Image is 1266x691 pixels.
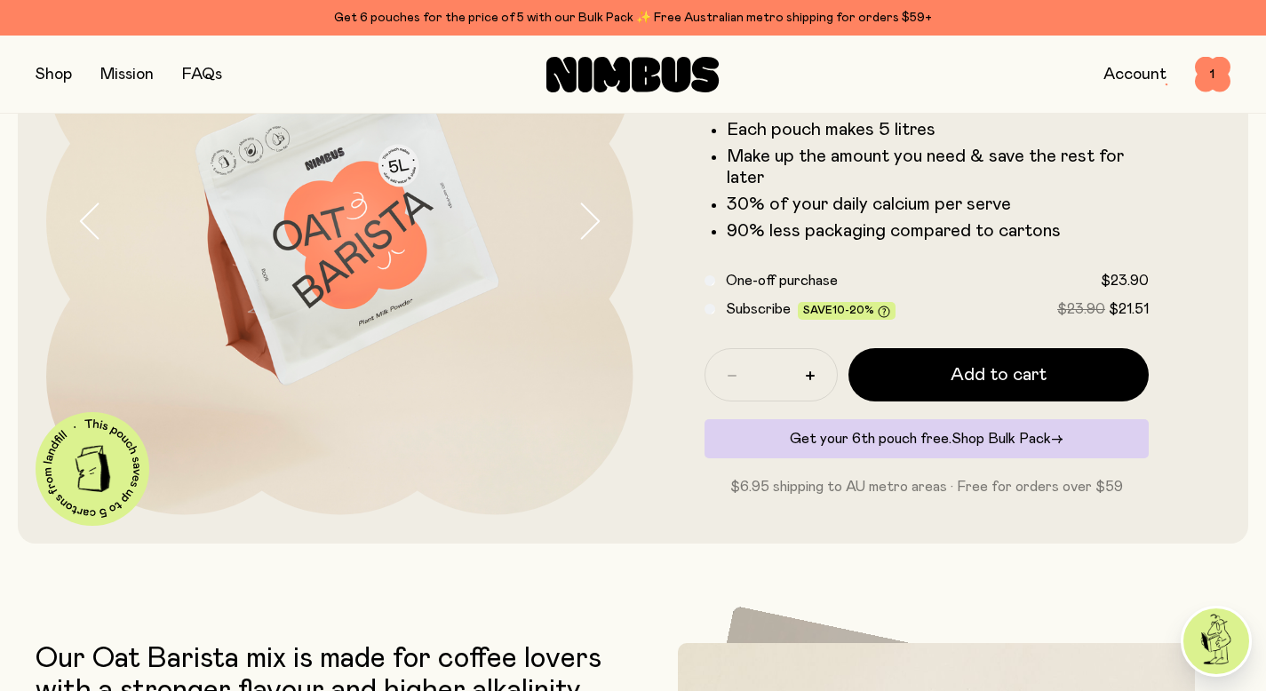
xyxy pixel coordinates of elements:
[727,220,1150,242] li: 90% less packaging compared to cartons
[705,419,1150,458] div: Get your 6th pouch free.
[951,432,1051,446] span: Shop Bulk Pack
[1103,67,1166,83] a: Account
[1057,302,1105,316] span: $23.90
[36,7,1230,28] div: Get 6 pouches for the price of 5 with our Bulk Pack ✨ Free Australian metro shipping for orders $59+
[1109,302,1149,316] span: $21.51
[951,432,1063,446] a: Shop Bulk Pack→
[726,274,838,288] span: One-off purchase
[726,302,791,316] span: Subscribe
[848,348,1150,401] button: Add to cart
[705,476,1150,497] p: $6.95 shipping to AU metro areas · Free for orders over $59
[1183,608,1249,674] img: agent
[803,305,890,318] span: Save
[727,146,1150,188] li: Make up the amount you need & save the rest for later
[727,119,1150,140] li: Each pouch makes 5 litres
[1195,57,1230,92] button: 1
[182,67,222,83] a: FAQs
[1101,274,1149,288] span: $23.90
[951,362,1047,387] span: Add to cart
[727,194,1150,215] li: 30% of your daily calcium per serve
[832,305,874,315] span: 10-20%
[100,67,154,83] a: Mission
